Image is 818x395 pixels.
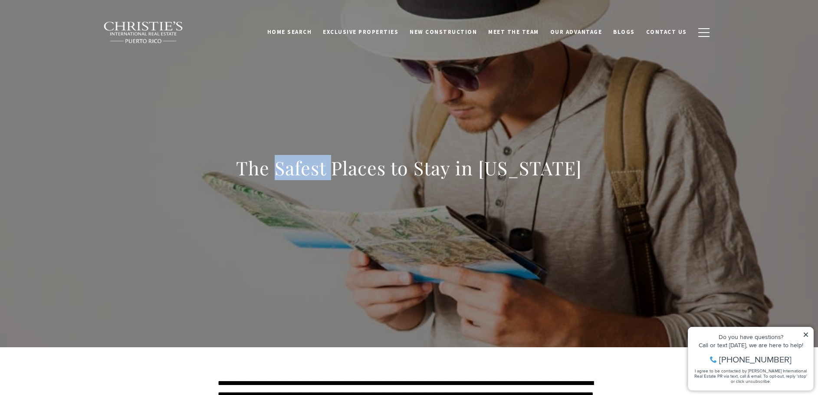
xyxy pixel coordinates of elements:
img: Christie's International Real Estate black text logo [103,21,184,44]
a: Home Search [262,24,318,40]
span: New Construction [410,28,477,36]
a: New Construction [404,24,483,40]
a: Blogs [608,24,641,40]
a: Contact Us [641,24,693,40]
a: Exclusive Properties [317,24,404,40]
span: Exclusive Properties [323,28,398,36]
h1: The Safest Places to Stay in [US_STATE] [236,156,582,180]
div: Do you have questions? [9,20,125,26]
span: Blogs [613,28,635,36]
span: Contact Us [646,28,687,36]
button: button [693,20,715,45]
div: Call or text [DATE], we are here to help! [9,28,125,34]
span: I agree to be contacted by [PERSON_NAME] International Real Estate PR via text, call & email. To ... [11,53,124,70]
span: Our Advantage [550,28,602,36]
a: Our Advantage [545,24,608,40]
a: Meet the Team [483,24,545,40]
span: [PHONE_NUMBER] [36,41,108,49]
